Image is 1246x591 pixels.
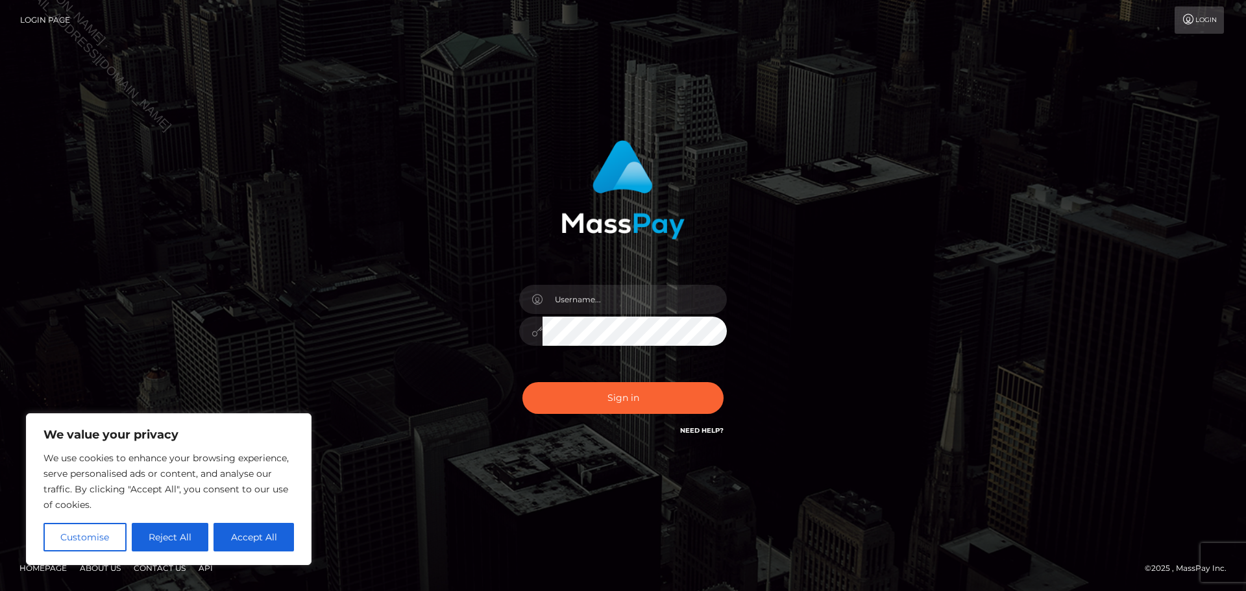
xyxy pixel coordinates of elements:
[20,6,70,34] a: Login Page
[543,285,727,314] input: Username...
[214,523,294,551] button: Accept All
[132,523,209,551] button: Reject All
[1145,561,1236,575] div: © 2025 , MassPay Inc.
[75,558,126,578] a: About Us
[26,413,311,565] div: We value your privacy
[1175,6,1224,34] a: Login
[43,523,127,551] button: Customise
[43,450,294,513] p: We use cookies to enhance your browsing experience, serve personalised ads or content, and analys...
[680,426,724,435] a: Need Help?
[14,558,72,578] a: Homepage
[128,558,191,578] a: Contact Us
[561,140,685,239] img: MassPay Login
[43,427,294,442] p: We value your privacy
[522,382,724,414] button: Sign in
[193,558,218,578] a: API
